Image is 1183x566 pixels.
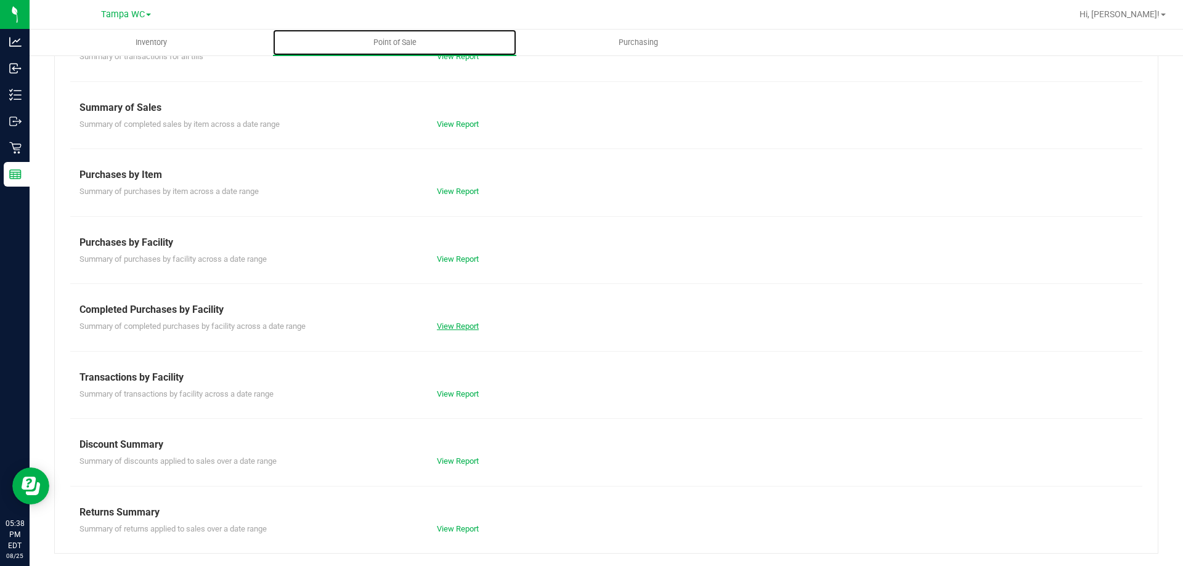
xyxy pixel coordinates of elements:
span: Inventory [119,37,184,48]
p: 05:38 PM EDT [6,518,24,551]
span: Summary of discounts applied to sales over a date range [79,456,277,466]
a: Inventory [30,30,273,55]
a: View Report [437,52,479,61]
a: View Report [437,321,479,331]
inline-svg: Retail [9,142,22,154]
a: View Report [437,187,479,196]
inline-svg: Outbound [9,115,22,127]
div: Purchases by Item [79,168,1133,182]
div: Purchases by Facility [79,235,1133,250]
span: Summary of purchases by facility across a date range [79,254,267,264]
p: 08/25 [6,551,24,560]
span: Summary of returns applied to sales over a date range [79,524,267,533]
div: Transactions by Facility [79,370,1133,385]
inline-svg: Inbound [9,62,22,75]
a: Point of Sale [273,30,516,55]
span: Purchasing [602,37,675,48]
inline-svg: Inventory [9,89,22,101]
span: Summary of completed purchases by facility across a date range [79,321,306,331]
a: View Report [437,119,479,129]
div: Returns Summary [79,505,1133,520]
div: Discount Summary [79,437,1133,452]
span: Hi, [PERSON_NAME]! [1079,9,1160,19]
a: Purchasing [516,30,760,55]
span: Point of Sale [357,37,433,48]
span: Summary of completed sales by item across a date range [79,119,280,129]
inline-svg: Reports [9,168,22,180]
iframe: Resource center [12,467,49,504]
div: Summary of Sales [79,100,1133,115]
a: View Report [437,389,479,398]
span: Tampa WC [101,9,145,20]
inline-svg: Analytics [9,36,22,48]
a: View Report [437,456,479,466]
a: View Report [437,524,479,533]
div: Completed Purchases by Facility [79,302,1133,317]
a: View Report [437,254,479,264]
span: Summary of transactions by facility across a date range [79,389,274,398]
span: Summary of purchases by item across a date range [79,187,259,196]
span: Summary of transactions for all tills [79,52,203,61]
